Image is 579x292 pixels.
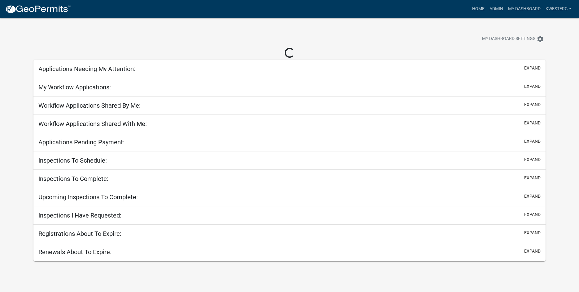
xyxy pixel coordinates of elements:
[524,248,541,254] button: expand
[38,230,121,237] h5: Registrations About To Expire:
[506,3,543,15] a: My Dashboard
[470,3,487,15] a: Home
[524,83,541,90] button: expand
[524,193,541,200] button: expand
[524,230,541,236] button: expand
[524,120,541,126] button: expand
[477,33,549,45] button: My Dashboard Settingssettings
[524,156,541,163] button: expand
[38,102,141,109] h5: Workflow Applications Shared By Me:
[524,175,541,181] button: expand
[524,211,541,218] button: expand
[38,175,108,182] h5: Inspections To Complete:
[524,101,541,108] button: expand
[38,248,112,256] h5: Renewals About To Expire:
[38,138,125,146] h5: Applications Pending Payment:
[38,120,147,128] h5: Workflow Applications Shared With Me:
[482,35,535,43] span: My Dashboard Settings
[38,83,111,91] h5: My Workflow Applications:
[543,3,574,15] a: kwesterg
[38,193,138,201] h5: Upcoming Inspections To Complete:
[487,3,506,15] a: Admin
[38,212,121,219] h5: Inspections I Have Requested:
[38,157,107,164] h5: Inspections To Schedule:
[38,65,135,73] h5: Applications Needing My Attention:
[537,35,544,43] i: settings
[524,65,541,71] button: expand
[524,138,541,145] button: expand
